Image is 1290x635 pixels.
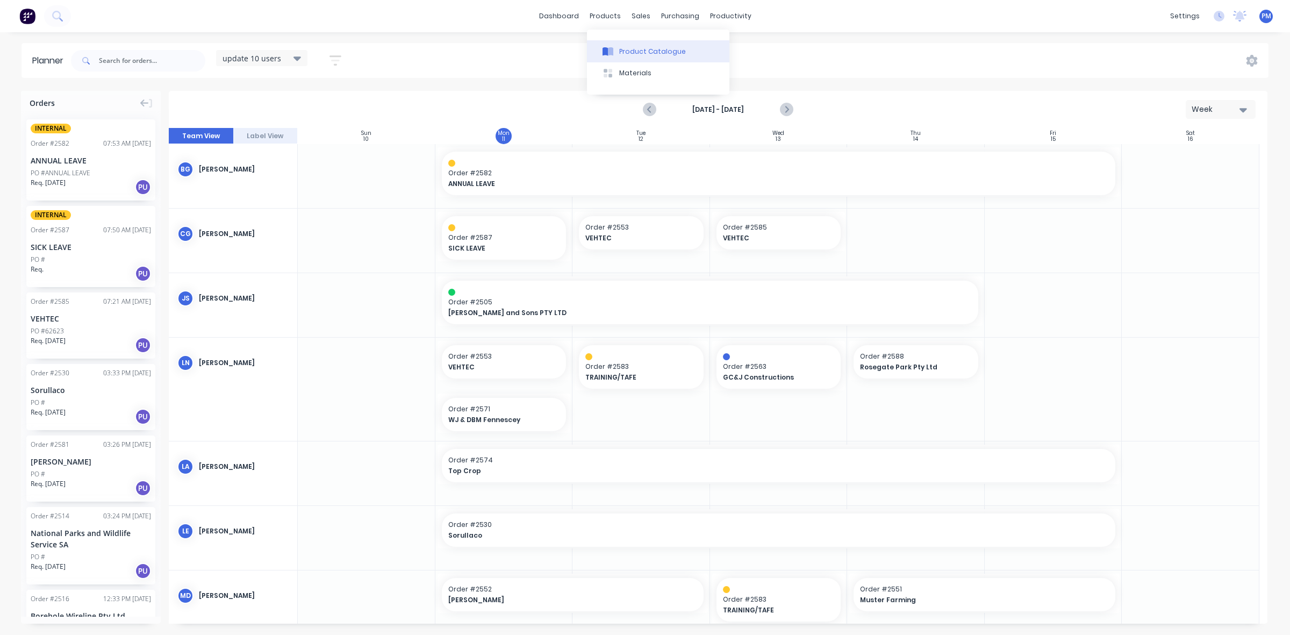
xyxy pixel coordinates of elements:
span: SICK LEAVE [448,244,549,253]
span: Order # 2582 [448,168,1109,178]
div: 07:21 AM [DATE] [103,297,151,306]
div: LE [177,523,193,539]
div: Fri [1050,130,1056,137]
div: 15 [1051,137,1056,142]
div: National Parks and Wildlife Service SA [31,527,151,550]
span: TRAINING/TAFE [723,605,823,615]
strong: [DATE] - [DATE] [664,105,772,115]
img: Factory [19,8,35,24]
span: Orders [30,97,55,109]
div: Mon [498,130,510,137]
span: Order # 2551 [860,584,1109,594]
span: VEHTEC [448,362,549,372]
div: Materials [619,68,651,78]
div: MD [177,588,193,604]
div: sales [626,8,656,24]
div: Order # 2581 [31,440,69,450]
button: Team View [169,128,233,144]
div: Order # 2530 [31,368,69,378]
span: VEHTEC [723,233,823,243]
div: [PERSON_NAME] [199,526,289,536]
div: 12 [639,137,643,142]
span: Order # 2574 [448,455,1109,465]
span: Order # 2505 [448,297,972,307]
div: ANNUAL LEAVE [31,155,151,166]
span: PM [1262,11,1271,21]
div: Wed [772,130,784,137]
span: GC&J Constructions [723,373,823,382]
button: Product Catalogue [587,40,729,62]
div: CG [177,226,193,242]
span: Order # 2587 [448,233,560,242]
div: [PERSON_NAME] [199,591,289,601]
div: [PERSON_NAME] [199,358,289,368]
div: [PERSON_NAME] [199,229,289,239]
div: Sat [1186,130,1195,137]
span: Order # 2583 [723,595,835,604]
div: PU [135,337,151,353]
div: JS [177,290,193,306]
span: Req. [DATE] [31,336,66,346]
span: Order # 2563 [723,362,835,372]
div: PO # [31,552,45,562]
div: LA [177,459,193,475]
span: Req. [DATE] [31,562,66,572]
div: [PERSON_NAME] [31,456,151,467]
span: Order # 2583 [585,362,697,372]
span: Order # 2553 [585,223,697,232]
div: VEHTEC [31,313,151,324]
span: update 10 users [223,53,281,64]
div: PU [135,179,151,195]
div: 16 [1188,137,1193,142]
div: PO # [31,255,45,265]
div: 03:26 PM [DATE] [103,440,151,450]
button: Materials [587,62,729,84]
span: Req. [31,265,44,274]
a: dashboard [534,8,584,24]
span: INTERNAL [31,210,71,220]
span: Req. [DATE] [31,479,66,489]
div: 03:33 PM [DATE] [103,368,151,378]
div: 13 [776,137,781,142]
div: PO #62623 [31,326,64,336]
div: [PERSON_NAME] [199,462,289,472]
span: Order # 2585 [723,223,835,232]
span: Order # 2571 [448,404,560,414]
span: [PERSON_NAME] [448,595,672,605]
div: [PERSON_NAME] [199,294,289,303]
span: VEHTEC [585,233,686,243]
span: Order # 2553 [448,352,560,361]
div: 12:33 PM [DATE] [103,594,151,604]
button: Label View [233,128,298,144]
div: 07:50 AM [DATE] [103,225,151,235]
div: SICK LEAVE [31,241,151,253]
div: Borehole Wireline Pty Ltd [31,610,151,622]
div: PU [135,563,151,579]
div: 07:53 AM [DATE] [103,139,151,148]
div: PO #ANNUAL LEAVE [31,168,90,178]
span: Order # 2530 [448,520,1109,530]
div: productivity [705,8,757,24]
span: Rosegate Park Pty Ltd [860,362,961,372]
div: 14 [913,137,918,142]
span: Order # 2588 [860,352,972,361]
div: 10 [363,137,369,142]
span: Top Crop [448,466,1043,476]
div: purchasing [656,8,705,24]
div: Order # 2582 [31,139,69,148]
div: products [584,8,626,24]
span: Sorullaco [448,531,1043,540]
div: LN [177,355,193,371]
button: Week [1186,100,1256,119]
div: Order # 2587 [31,225,69,235]
input: Search for orders... [99,50,205,72]
div: Sun [361,130,371,137]
div: 11 [502,137,505,142]
div: Week [1192,104,1241,115]
div: Planner [32,54,69,67]
div: Sorullaco [31,384,151,396]
span: Req. [DATE] [31,178,66,188]
div: Product Catalogue [619,47,686,56]
span: [PERSON_NAME] and Sons PTY LTD [448,308,920,318]
span: TRAINING/TAFE [585,373,686,382]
